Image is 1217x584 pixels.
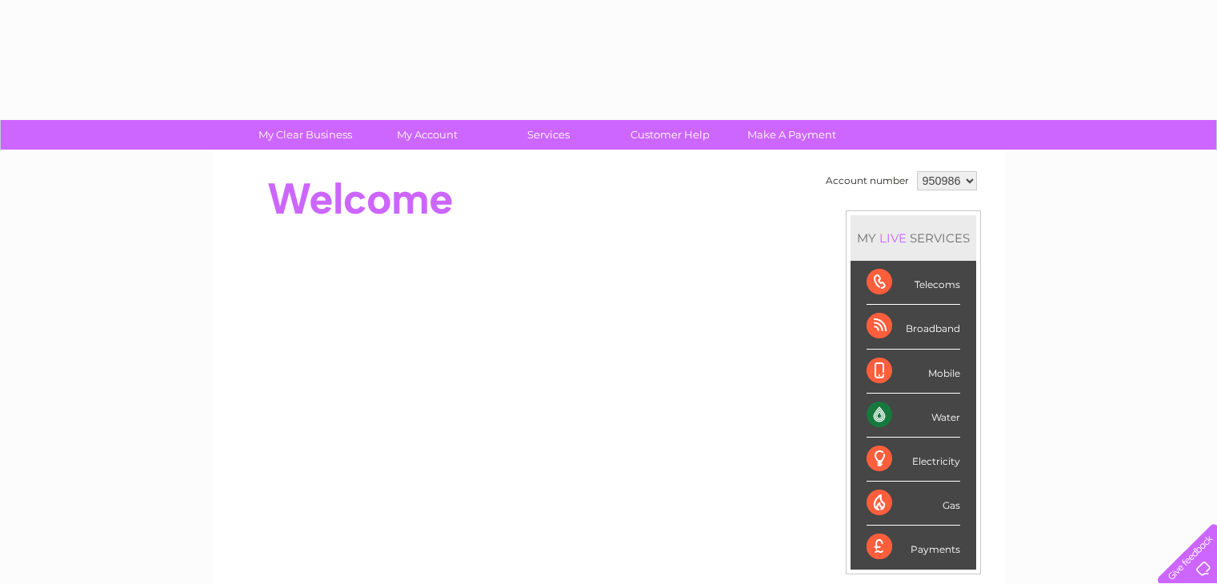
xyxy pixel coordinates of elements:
[361,120,493,150] a: My Account
[867,526,960,569] div: Payments
[867,350,960,394] div: Mobile
[239,120,371,150] a: My Clear Business
[482,120,615,150] a: Services
[867,482,960,526] div: Gas
[867,394,960,438] div: Water
[604,120,736,150] a: Customer Help
[867,305,960,349] div: Broadband
[726,120,858,150] a: Make A Payment
[867,438,960,482] div: Electricity
[822,167,913,194] td: Account number
[867,261,960,305] div: Telecoms
[876,230,910,246] div: LIVE
[851,215,976,261] div: MY SERVICES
